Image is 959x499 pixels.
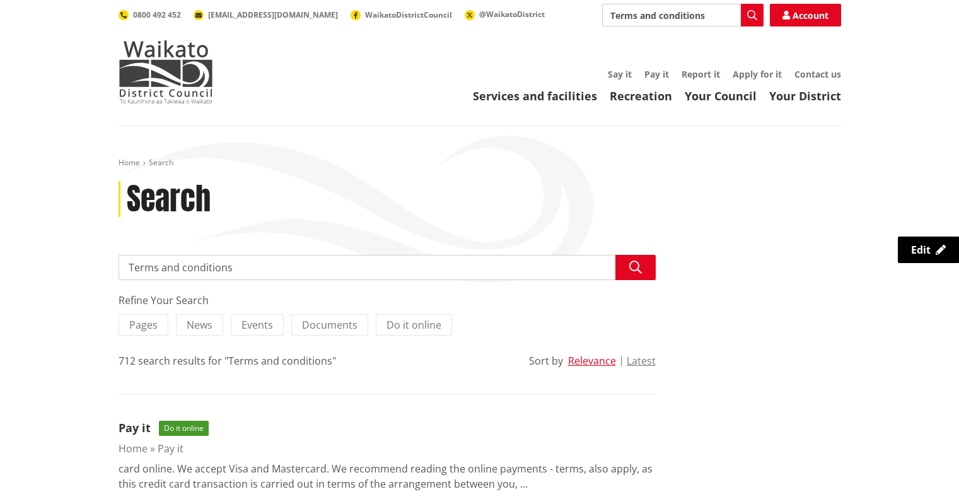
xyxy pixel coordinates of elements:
[187,318,212,332] span: News
[794,68,841,80] a: Contact us
[769,88,841,103] a: Your District
[158,442,183,455] a: Pay it
[770,4,841,26] a: Account
[149,157,173,168] span: Search
[119,420,151,435] a: Pay it
[682,68,720,80] a: Report it
[365,9,452,20] span: WaikatoDistrictCouncil
[685,88,757,103] a: Your Council
[208,9,338,20] span: [EMAIL_ADDRESS][DOMAIN_NAME]
[608,68,632,80] a: Say it
[119,442,148,455] a: Home
[133,9,181,20] span: 0800 492 452
[529,353,563,368] div: Sort by
[898,237,959,263] a: Edit
[733,68,782,80] a: Apply for it
[119,158,841,168] nav: breadcrumb
[119,40,213,103] img: Waikato District Council - Te Kaunihera aa Takiwaa o Waikato
[602,4,764,26] input: Search input
[119,353,336,368] div: 712 search results for "Terms and conditions"
[127,181,211,218] h1: Search
[129,318,158,332] span: Pages
[159,421,209,436] span: Do it online
[119,9,181,20] a: 0800 492 452
[911,243,931,257] span: Edit
[387,318,441,332] span: Do it online
[351,9,452,20] a: WaikatoDistrictCouncil
[479,9,545,20] span: @WaikatoDistrict
[119,157,140,168] a: Home
[119,461,656,491] p: card online. We accept Visa and Mastercard. We recommend reading the online payments - terms, als...
[644,68,669,80] a: Pay it
[194,9,338,20] a: [EMAIL_ADDRESS][DOMAIN_NAME]
[119,293,656,308] div: Refine Your Search
[568,355,616,367] button: Relevance
[473,88,597,103] a: Services and facilities
[465,9,545,20] a: @WaikatoDistrict
[610,88,672,103] a: Recreation
[302,318,357,332] span: Documents
[627,355,656,367] button: Latest
[119,255,656,280] input: Search input
[241,318,273,332] span: Events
